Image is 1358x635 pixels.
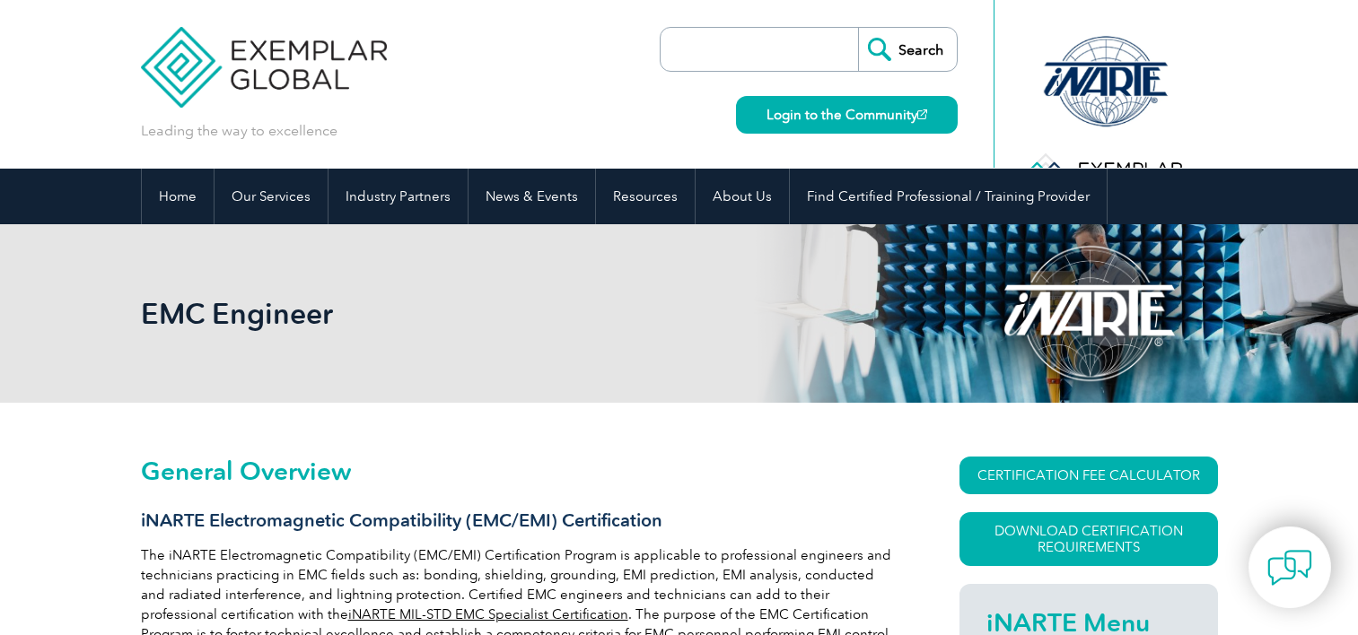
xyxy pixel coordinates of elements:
[1267,545,1312,590] img: contact-chat.png
[696,169,789,224] a: About Us
[917,109,927,119] img: open_square.png
[215,169,328,224] a: Our Services
[469,169,595,224] a: News & Events
[141,296,830,331] h1: EMC Engineer
[596,169,695,224] a: Resources
[141,121,337,141] p: Leading the way to excellence
[736,96,958,134] a: Login to the Community
[858,28,957,71] input: Search
[959,512,1218,566] a: Download Certification Requirements
[329,169,468,224] a: Industry Partners
[959,457,1218,494] a: CERTIFICATION FEE CALCULATOR
[790,169,1107,224] a: Find Certified Professional / Training Provider
[142,169,214,224] a: Home
[141,457,895,485] h2: General Overview
[141,509,895,532] h3: iNARTE Electromagnetic Compatibility (EMC/EMI) Certification
[348,606,628,622] a: iNARTE MIL-STD EMC Specialist Certification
